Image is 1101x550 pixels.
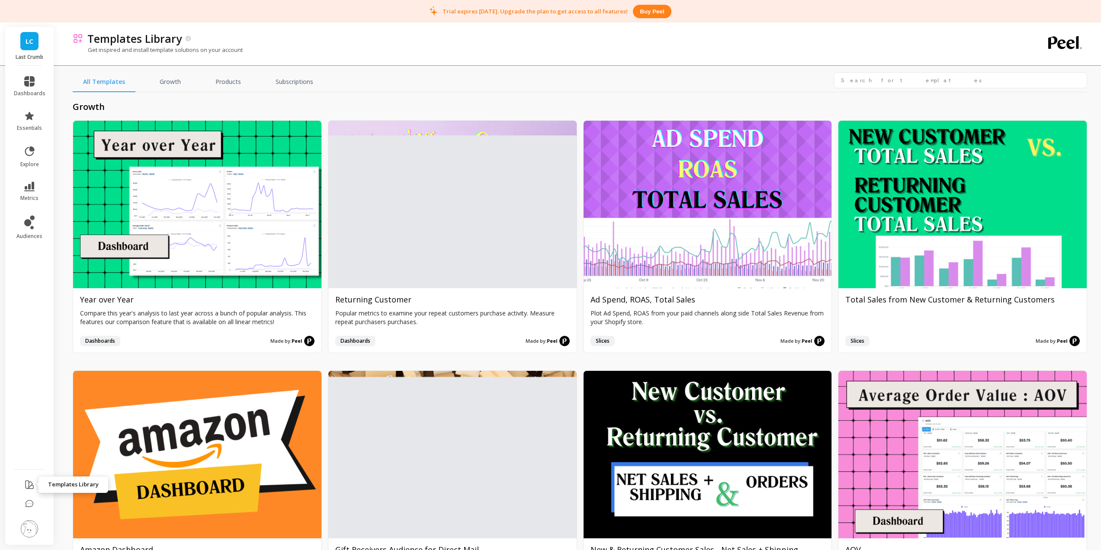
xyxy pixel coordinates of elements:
[73,33,83,44] img: header icon
[21,520,38,537] img: profile picture
[149,72,191,92] a: Growth
[265,72,324,92] a: Subscriptions
[14,90,45,97] span: dashboards
[73,72,135,92] a: All Templates
[14,54,45,61] p: Last Crumb
[16,233,42,240] span: audiences
[20,161,39,168] span: explore
[834,72,1087,88] input: Search for templates
[87,31,182,46] p: Templates Library
[73,46,243,54] p: Get inspired and install template solutions on your account
[73,72,324,92] nav: Tabs
[443,7,628,15] p: Trial expires [DATE]. Upgrade the plan to get access to all features!
[17,125,42,132] span: essentials
[20,195,39,202] span: metrics
[26,36,33,46] span: LC
[205,72,251,92] a: Products
[633,5,671,18] button: Buy peel
[73,101,1087,113] h2: growth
